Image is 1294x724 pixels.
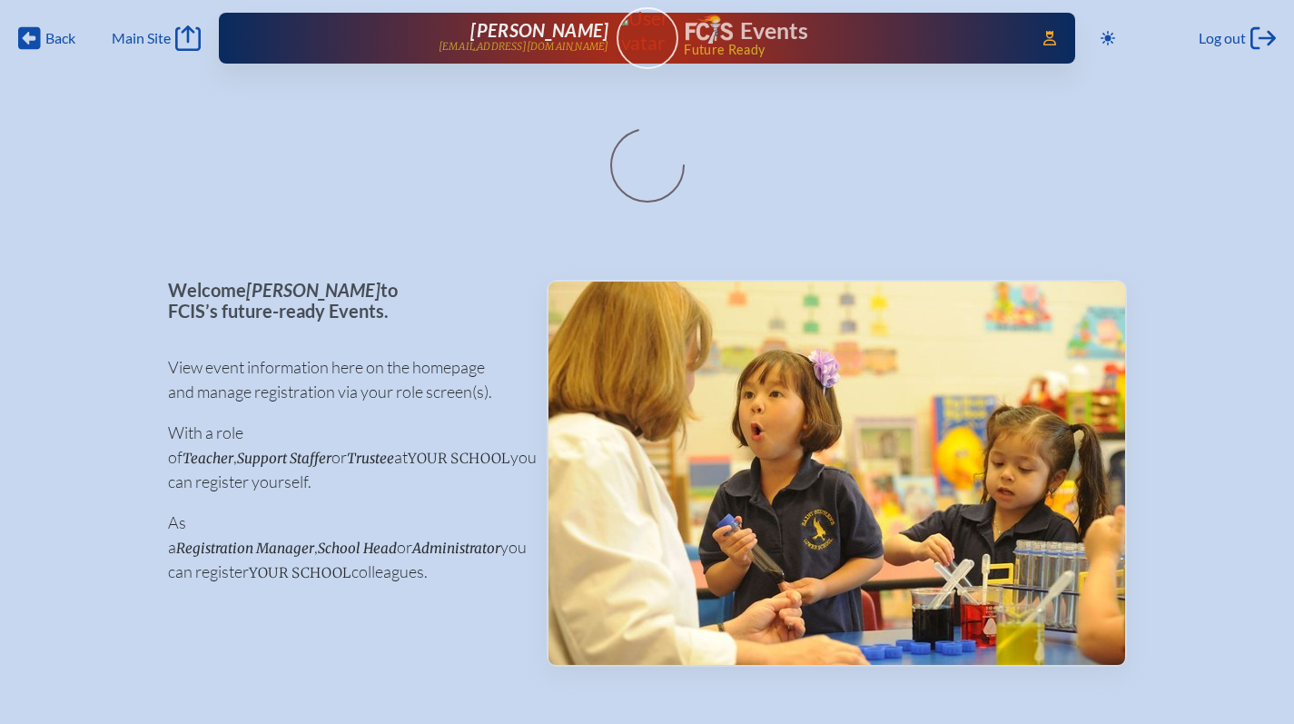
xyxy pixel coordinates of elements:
span: [PERSON_NAME] [470,19,608,41]
span: [PERSON_NAME] [246,279,380,301]
p: With a role of , or at you can register yourself. [168,421,518,494]
span: Back [45,29,75,47]
img: Events [548,282,1125,665]
span: Trustee [347,450,394,467]
p: As a , or you can register colleagues. [168,511,518,584]
p: [EMAIL_ADDRESS][DOMAIN_NAME] [439,41,609,53]
span: your school [249,564,351,581]
p: Welcome to FCIS’s future-ready Events. [168,280,518,321]
span: Future Ready [684,44,1017,56]
span: Administrator [412,540,500,557]
a: User Avatar [617,7,678,69]
img: User Avatar [608,6,686,55]
span: Log out [1199,29,1246,47]
div: FCIS Events — Future ready [686,15,1018,56]
span: School Head [318,540,397,557]
span: your school [408,450,510,467]
a: [PERSON_NAME][EMAIL_ADDRESS][DOMAIN_NAME] [277,20,609,56]
span: Main Site [112,29,171,47]
a: Main Site [112,25,201,51]
span: Support Staffer [237,450,331,467]
span: Teacher [183,450,233,467]
p: View event information here on the homepage and manage registration via your role screen(s). [168,355,518,404]
span: Registration Manager [176,540,314,557]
